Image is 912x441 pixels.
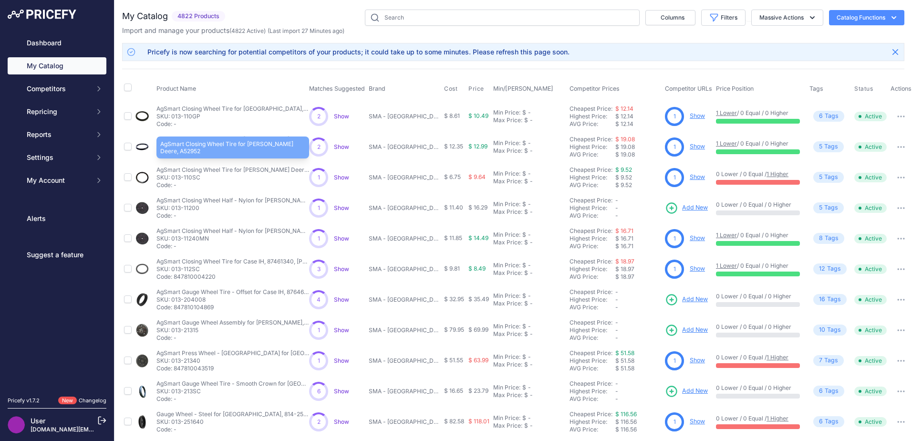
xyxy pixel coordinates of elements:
[156,204,309,212] p: SKU: 013-11200
[716,201,800,209] p: 0 Lower / 0 Equal / 0 Higher
[156,227,309,235] p: AgSmart Closing Wheel Half - Nylon for [PERSON_NAME], A56566, Kinze, GD9120
[27,176,89,185] span: My Account
[493,292,520,300] div: Min Price:
[526,231,531,239] div: -
[570,304,615,311] div: AVG Price:
[674,112,676,121] span: 1
[318,174,320,181] span: 1
[615,258,634,265] a: $ 18.97
[819,173,822,182] span: 5
[156,304,309,311] p: Code: 847810104869
[493,330,522,338] div: Max Price:
[468,265,486,272] span: $ 8.49
[570,120,615,128] div: AVG Price:
[835,112,839,121] span: s
[615,326,618,334] span: -
[156,334,309,342] p: Code: -
[674,265,676,273] span: 1
[570,85,620,92] span: Competitor Prices
[615,174,632,181] span: $ 9.52
[690,357,705,364] a: Show
[615,288,618,295] span: -
[493,200,520,208] div: Min Price:
[690,234,705,241] a: Show
[156,105,309,113] p: AgSmart Closing Wheel Tire for [GEOGRAPHIC_DATA], 814-085C
[813,172,844,183] span: Tag
[665,293,708,306] a: Add New
[570,326,615,334] div: Highest Price:
[522,109,526,116] div: $
[27,84,89,94] span: Competitors
[570,296,615,304] div: Highest Price:
[570,212,615,220] div: AVG Price:
[365,10,640,26] input: Search
[8,34,106,385] nav: Sidebar
[528,208,533,216] div: -
[369,235,440,242] p: SMA - [GEOGRAPHIC_DATA], [GEOGRAPHIC_DATA]
[334,113,349,120] a: Show
[674,173,676,182] span: 1
[156,242,309,250] p: Code: -
[493,353,520,361] div: Min Price:
[79,397,106,404] a: Changelog
[854,173,887,182] span: Active
[8,126,106,143] button: Reports
[156,265,309,273] p: SKU: 013-112SC
[318,326,320,334] span: 1
[682,325,708,335] span: Add New
[615,410,637,418] a: $ 116.56
[615,212,618,219] span: -
[674,234,676,243] span: 1
[570,151,615,158] div: AVG Price:
[444,265,460,272] span: $ 9.81
[524,300,528,307] div: $
[524,208,528,216] div: $
[716,262,800,270] p: / 0 Equal / 0 Higher
[334,174,349,181] a: Show
[334,296,349,303] a: Show
[444,204,463,211] span: $ 11.40
[665,385,708,398] a: Add New
[493,239,522,246] div: Max Price:
[369,174,440,181] p: SMA - [GEOGRAPHIC_DATA], [GEOGRAPHIC_DATA]
[8,210,106,227] a: Alerts
[526,323,531,330] div: -
[524,116,528,124] div: $
[854,203,887,213] span: Active
[524,269,528,277] div: $
[522,292,526,300] div: $
[156,212,309,220] p: Code: -
[528,178,533,185] div: -
[690,173,705,180] a: Show
[819,234,823,243] span: 8
[528,269,533,277] div: -
[8,34,106,52] a: Dashboard
[716,140,737,147] a: 1 Lower
[172,11,225,22] span: 4822 Products
[528,116,533,124] div: -
[854,325,887,335] span: Active
[570,181,615,189] div: AVG Price:
[334,143,349,150] span: Show
[156,181,309,189] p: Code: -
[334,388,349,395] span: Show
[8,246,106,263] a: Suggest a feature
[615,296,618,303] span: -
[8,80,106,97] button: Competitors
[526,109,531,116] div: -
[570,288,612,295] a: Cheapest Price:
[838,264,841,273] span: s
[444,112,460,119] span: $ 8.61
[615,166,632,173] a: $ 9.52
[716,109,737,116] a: 1 Lower
[317,296,321,304] span: 4
[334,235,349,242] span: Show
[229,27,266,34] span: ( )
[231,27,264,34] a: 4822 Active
[468,234,488,241] span: $ 14.49
[369,326,440,334] p: SMA - [GEOGRAPHIC_DATA], [GEOGRAPHIC_DATA]
[813,202,844,213] span: Tag
[819,356,822,365] span: 7
[615,273,661,281] div: $ 18.97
